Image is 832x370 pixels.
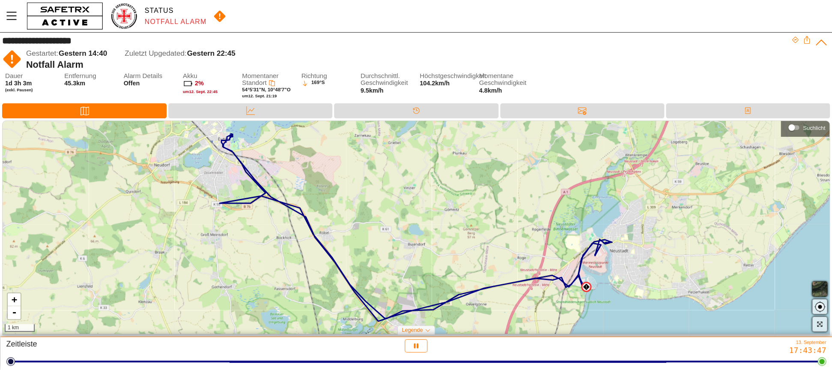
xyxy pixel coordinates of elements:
div: 1 km [5,324,35,332]
a: Zoom out [8,306,21,319]
div: Nachrichten [500,103,664,118]
span: 1d 3h 3m [5,80,32,87]
div: Timeline [334,103,498,118]
span: S [322,80,325,87]
span: Zuletzt Upgedated: [125,49,186,57]
span: Offen [124,80,179,87]
a: Zoom in [8,293,21,306]
span: um 12. Sept. 21:19 [242,93,277,98]
span: 169° [311,80,322,87]
span: 45.3km [64,80,85,87]
div: Status [145,7,207,15]
span: Dauer [5,72,60,80]
div: Suchlicht [785,121,825,134]
div: Notfall Alarm [26,59,791,70]
span: Höchstgeschwindigkeit [420,72,474,80]
span: Alarm Details [124,72,179,80]
span: um 12. Sept. 22:45 [183,89,218,94]
span: 104.2km/h [420,80,450,87]
div: Kontakte [666,103,830,118]
span: (exkl. Pausen) [5,87,60,93]
span: Legende [402,327,423,333]
div: Suchlicht [803,125,825,131]
span: 4.8km/h [479,87,534,94]
div: Karte [2,103,167,118]
span: Akku [183,72,238,80]
span: 54°5'31"N, 10°48'7"O [242,87,290,92]
span: Richtung [301,72,356,80]
span: Momentane Geschwindigkeit [479,72,534,87]
span: 2% [195,80,204,87]
div: Notfall Alarm [145,18,207,26]
div: 13. September [555,339,826,345]
div: Daten [168,103,332,118]
span: Gestartet: [26,49,58,57]
img: MANUAL.svg [210,10,230,23]
img: RescueLogo.png [110,2,137,30]
span: Gestern 22:45 [187,49,236,57]
span: 9.5km/h [361,87,384,94]
span: Momentaner Standort [242,72,278,87]
div: 17:43:47 [555,345,826,355]
img: MANUAL.svg [2,49,22,69]
div: Zeitleiste [6,339,277,355]
img: MANUAL.svg [583,283,590,290]
span: Durchschnittl. Geschwindigkeit [361,72,415,87]
span: Entfernung [64,72,119,80]
span: Gestern 14:40 [59,49,107,57]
